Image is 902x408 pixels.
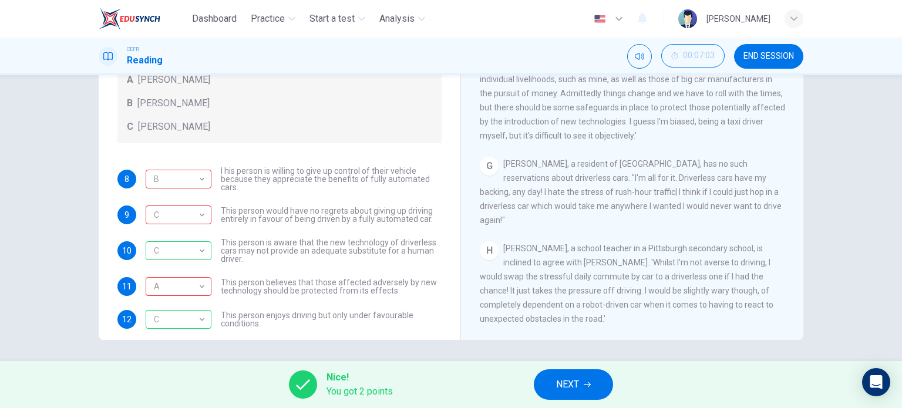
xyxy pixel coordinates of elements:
div: Hide [661,44,725,69]
div: Open Intercom Messenger [862,368,890,396]
div: G [480,157,499,176]
div: C [146,241,211,260]
span: This person would have no regrets about giving up driving entirely in favour of being driven by a... [221,207,442,223]
span: Dashboard [192,12,237,26]
span: NEXT [556,376,579,393]
span: I his person is willing to give up control of their vehicle because they appreciate the benefits ... [221,167,442,191]
div: C [146,234,207,268]
span: 00:07:03 [683,51,715,60]
div: C [146,310,211,329]
div: C [146,198,207,232]
div: B [146,205,211,224]
span: [PERSON_NAME], a school teacher in a Pittsburgh secondary school, is inclined to agree with [PERS... [480,244,773,323]
span: [PERSON_NAME] [137,96,210,110]
img: Profile picture [678,9,697,28]
span: A [127,73,133,87]
div: [PERSON_NAME] [706,12,770,26]
span: C [127,120,133,134]
span: [PERSON_NAME], a resident of [GEOGRAPHIC_DATA], has no such reservations about driverless cars. "... [480,159,782,225]
span: 12 [122,315,132,323]
h1: Reading [127,53,163,68]
div: B [146,163,207,196]
div: C [146,303,207,336]
button: NEXT [534,369,613,400]
span: 9 [124,211,129,219]
button: Dashboard [187,8,241,29]
span: This person believes that those affected adversely by new technology should be protected from its... [221,278,442,295]
button: Analysis [375,8,430,29]
span: Nice! [327,370,393,385]
button: END SESSION [734,44,803,69]
span: This person is aware that the new technology of driverless cars may not provide an adequate subst... [221,238,442,263]
button: Start a test [305,8,370,29]
div: Mute [627,44,652,69]
span: B [127,96,133,110]
span: 10 [122,247,132,255]
div: A [146,270,207,304]
span: 11 [122,282,132,291]
span: [PERSON_NAME] [138,73,210,87]
button: Practice [246,8,300,29]
span: Start a test [309,12,355,26]
div: C [146,170,211,188]
span: 8 [124,175,129,183]
span: Analysis [379,12,415,26]
span: [PERSON_NAME] [138,120,210,134]
span: This person enjoys driving but only under favourable conditions. [221,311,442,328]
div: B [146,277,211,296]
a: EduSynch logo [99,7,187,31]
img: en [593,15,607,23]
button: 00:07:03 [661,44,725,68]
span: CEFR [127,45,139,53]
img: EduSynch logo [99,7,160,31]
span: [PERSON_NAME], a Pittsburgh taxi driver, is angry at [PERSON_NAME]'s attitude on fully automated ... [480,46,785,140]
div: H [480,241,499,260]
span: END SESSION [743,52,794,61]
span: You got 2 points [327,385,393,399]
span: Practice [251,12,285,26]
